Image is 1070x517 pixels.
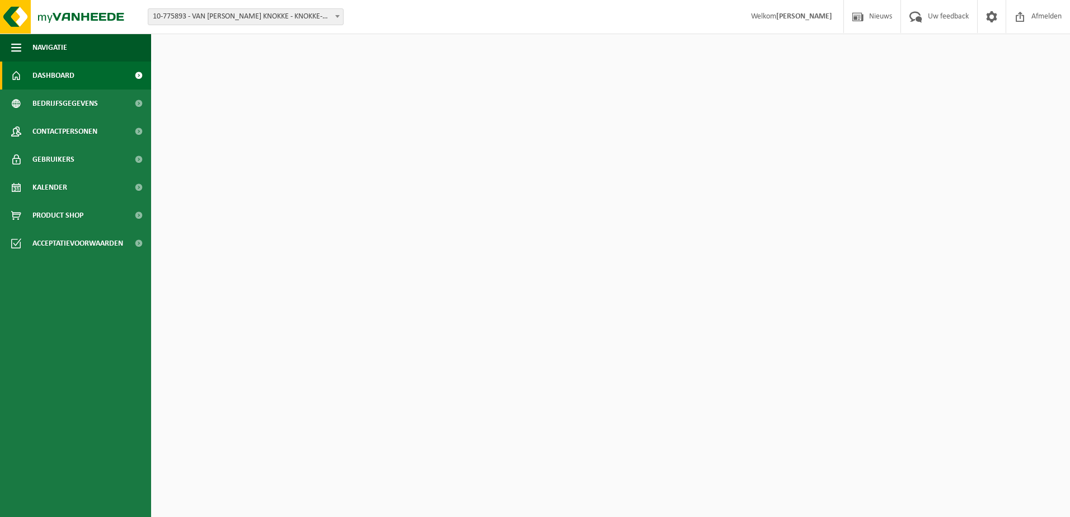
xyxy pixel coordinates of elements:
[32,173,67,201] span: Kalender
[148,8,344,25] span: 10-775893 - VAN MOSSEL VEREENOOGHE KNOKKE - KNOKKE-HEIST
[32,201,83,229] span: Product Shop
[776,12,832,21] strong: [PERSON_NAME]
[32,117,97,145] span: Contactpersonen
[32,229,123,257] span: Acceptatievoorwaarden
[32,62,74,90] span: Dashboard
[32,34,67,62] span: Navigatie
[32,145,74,173] span: Gebruikers
[148,9,343,25] span: 10-775893 - VAN MOSSEL VEREENOOGHE KNOKKE - KNOKKE-HEIST
[32,90,98,117] span: Bedrijfsgegevens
